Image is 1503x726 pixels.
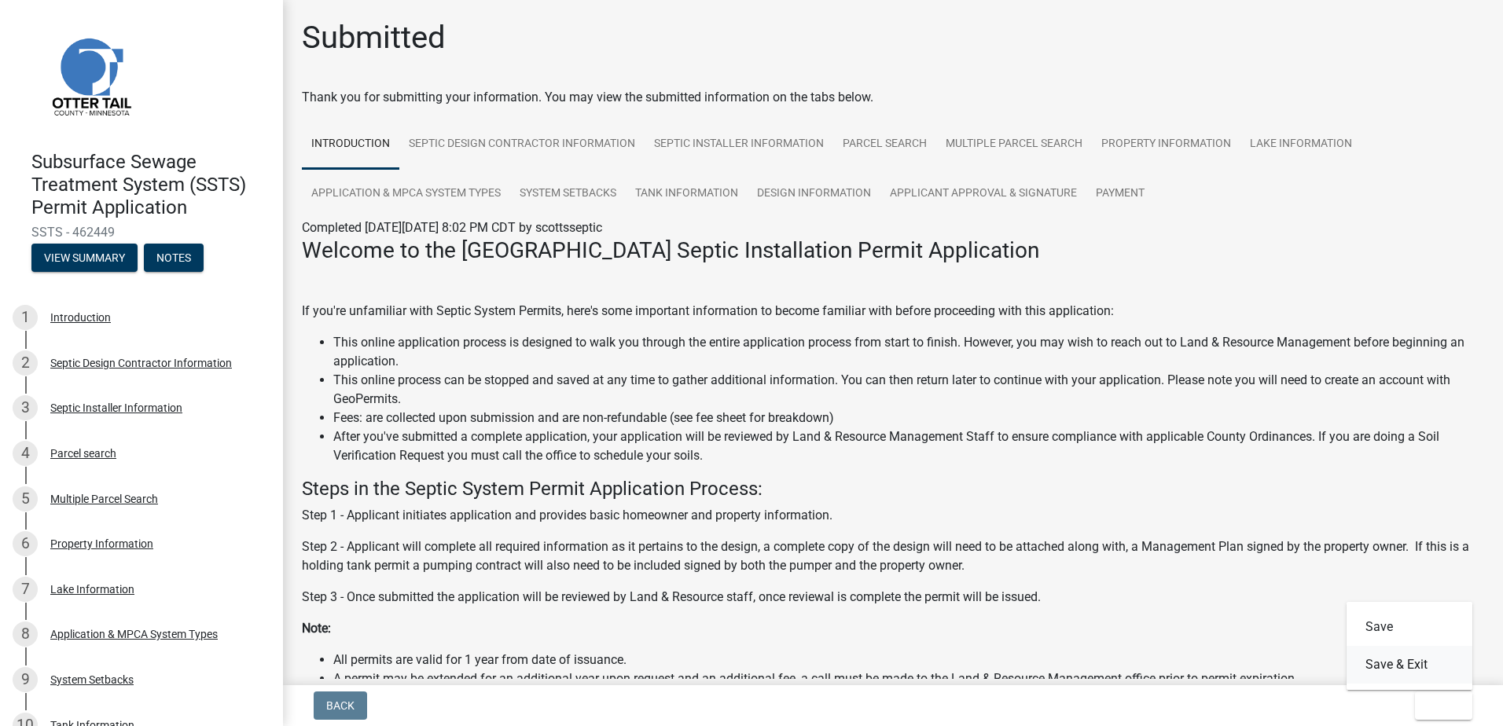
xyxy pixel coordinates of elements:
div: 2 [13,350,38,376]
div: Property Information [50,538,153,549]
div: Exit [1347,602,1472,690]
a: Application & MPCA System Types [302,169,510,219]
button: Exit [1415,691,1472,720]
li: This online application process is designed to walk you through the entire application process fr... [333,333,1484,371]
div: System Setbacks [50,674,134,685]
a: Introduction [302,119,399,170]
wm-modal-confirm: Notes [144,253,204,266]
div: 6 [13,531,38,556]
div: 4 [13,441,38,466]
a: Payment [1086,169,1154,219]
p: Step 2 - Applicant will complete all required information as it pertains to the design, a complet... [302,537,1484,575]
div: Multiple Parcel Search [50,493,158,504]
span: Exit [1428,699,1450,712]
li: After you've submitted a complete application, your application will be reviewed by Land & Resour... [333,427,1484,465]
a: Multiple Parcel Search [936,119,1092,170]
div: Application & MPCA System Types [50,629,218,640]
li: This online process can be stopped and saved at any time to gather additional information. You ca... [333,371,1484,409]
img: Otter Tail County, Minnesota [31,16,149,134]
button: Notes [144,244,204,272]
h1: Submitted [302,19,446,57]
span: SSTS - 462449 [31,225,252,240]
div: 8 [13,621,38,647]
span: Back [326,699,355,712]
div: 5 [13,486,38,511]
div: 7 [13,577,38,602]
div: Lake Information [50,584,134,595]
a: Lake Information [1240,119,1362,170]
p: Step 1 - Applicant initiates application and provides basic homeowner and property information. [302,506,1484,525]
a: Septic Design Contractor Information [399,119,645,170]
li: Fees: are collected upon submission and are non-refundable (see fee sheet for breakdown) [333,409,1484,427]
li: A permit may be extended for an additional year upon request and an additional fee, a call must b... [333,669,1484,688]
strong: Note: [302,621,331,636]
div: Introduction [50,312,111,323]
div: Septic Installer Information [50,402,182,413]
div: 9 [13,667,38,692]
div: 1 [13,305,38,330]
h3: Welcome to the [GEOGRAPHIC_DATA] Septic Installation Permit Application [302,237,1484,264]
p: Step 3 - Once submitted the application will be reviewed by Land & Resource staff, once reviewal ... [302,588,1484,607]
a: Parcel search [833,119,936,170]
a: System Setbacks [510,169,626,219]
li: All permits are valid for 1 year from date of issuance. [333,651,1484,669]
div: Septic Design Contractor Information [50,357,232,368]
button: Back [314,691,367,720]
div: Thank you for submitting your information. You may view the submitted information on the tabs below. [302,88,1484,107]
h4: Subsurface Sewage Treatment System (SSTS) Permit Application [31,151,270,218]
button: Save [1347,608,1472,646]
div: 3 [13,395,38,420]
button: View Summary [31,244,138,272]
button: Save & Exit [1347,646,1472,684]
div: Parcel search [50,448,116,459]
a: Property Information [1092,119,1240,170]
p: If you're unfamiliar with Septic System Permits, here's some important information to become fami... [302,302,1484,321]
h4: Steps in the Septic System Permit Application Process: [302,478,1484,500]
a: Applicant Approval & Signature [880,169,1086,219]
a: Tank Information [626,169,748,219]
span: Completed [DATE][DATE] 8:02 PM CDT by scottsseptic [302,220,602,235]
a: Septic Installer Information [645,119,833,170]
wm-modal-confirm: Summary [31,253,138,266]
a: Design Information [748,169,880,219]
